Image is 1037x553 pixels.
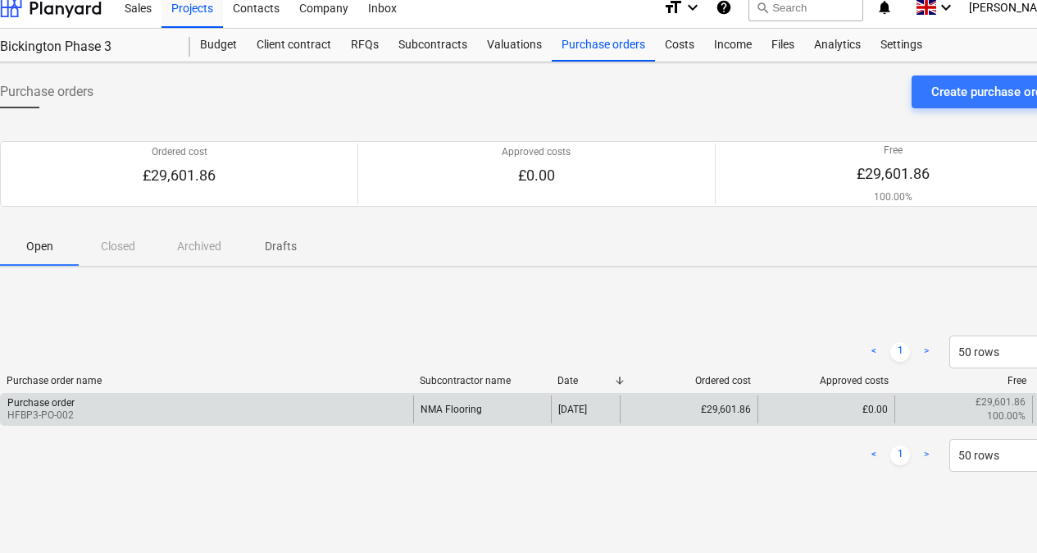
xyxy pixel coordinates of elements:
[557,375,613,386] div: Date
[558,404,587,415] div: [DATE]
[857,164,930,184] p: £29,601.86
[420,375,544,386] div: Subcontractor name
[190,29,247,62] a: Budget
[143,166,216,185] p: £29,601.86
[620,395,757,423] div: £29,601.86
[7,409,75,423] p: HFBP3-PO-002
[261,238,300,255] p: Drafts
[626,375,751,386] div: Ordered cost
[389,29,477,62] a: Subcontracts
[477,29,552,62] a: Valuations
[902,375,1026,386] div: Free
[955,474,1037,553] iframe: Chat Widget
[7,375,407,386] div: Purchase order name
[890,446,910,465] a: Page 1 is your current page
[916,342,936,362] a: Next page
[502,145,571,159] p: Approved costs
[757,395,895,423] div: £0.00
[864,446,884,465] a: Previous page
[871,29,932,62] a: Settings
[756,1,769,14] span: search
[7,397,75,409] div: Purchase order
[413,395,551,423] div: NMA Flooring
[655,29,704,62] a: Costs
[20,238,59,255] p: Open
[762,29,804,62] a: Files
[864,342,884,362] a: Previous page
[857,144,930,158] p: Free
[704,29,762,62] a: Income
[143,145,216,159] p: Ordered cost
[890,342,910,362] a: Page 1 is your current page
[916,446,936,465] a: Next page
[857,190,930,204] p: 100.00%
[976,395,1026,409] p: £29,601.86
[804,29,871,62] a: Analytics
[552,29,655,62] a: Purchase orders
[247,29,341,62] a: Client contract
[764,375,889,386] div: Approved costs
[341,29,389,62] a: RFQs
[502,166,571,185] p: £0.00
[987,409,1026,423] p: 100.00%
